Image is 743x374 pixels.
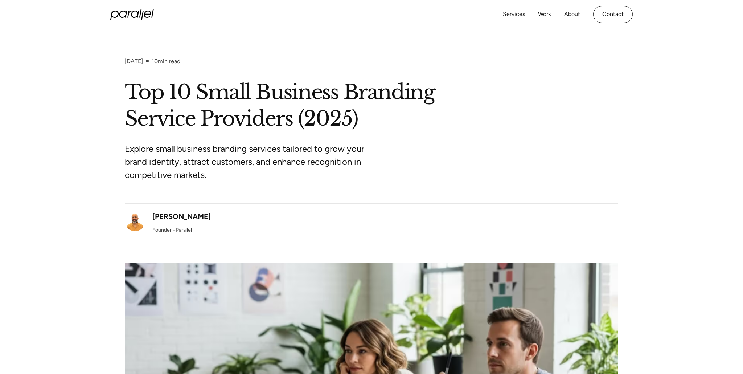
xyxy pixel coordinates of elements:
[152,226,192,234] div: Founder - Parallel
[593,6,633,23] a: Contact
[125,142,397,182] p: Explore small business branding services tailored to grow your brand identity, attract customers,...
[152,58,158,65] span: 10
[125,211,211,234] a: [PERSON_NAME]Founder - Parallel
[564,9,580,20] a: About
[503,9,525,20] a: Services
[538,9,551,20] a: Work
[110,9,154,20] a: home
[125,58,143,65] div: [DATE]
[125,79,618,132] h1: Top 10 Small Business Branding Service Providers (2025)
[152,58,180,65] div: min read
[152,211,211,222] div: [PERSON_NAME]
[125,211,145,231] img: Robin Dhanwani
